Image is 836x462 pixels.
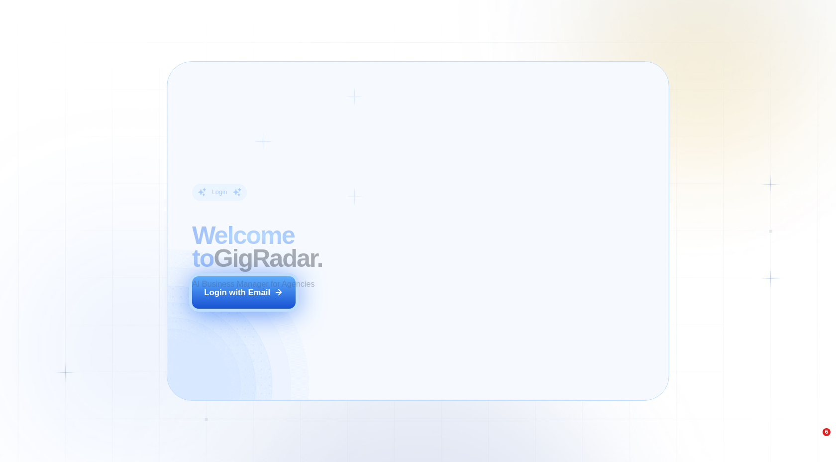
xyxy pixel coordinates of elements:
h2: ‍ GigRadar. [192,224,382,270]
div: Login [212,188,227,197]
span: 6 [823,428,831,436]
span: Welcome to [192,221,295,272]
div: Login with Email [204,287,270,298]
p: AI Business Manager for Agencies [192,278,314,290]
button: Login with Email [192,276,296,309]
iframe: Intercom live chat [802,428,826,452]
